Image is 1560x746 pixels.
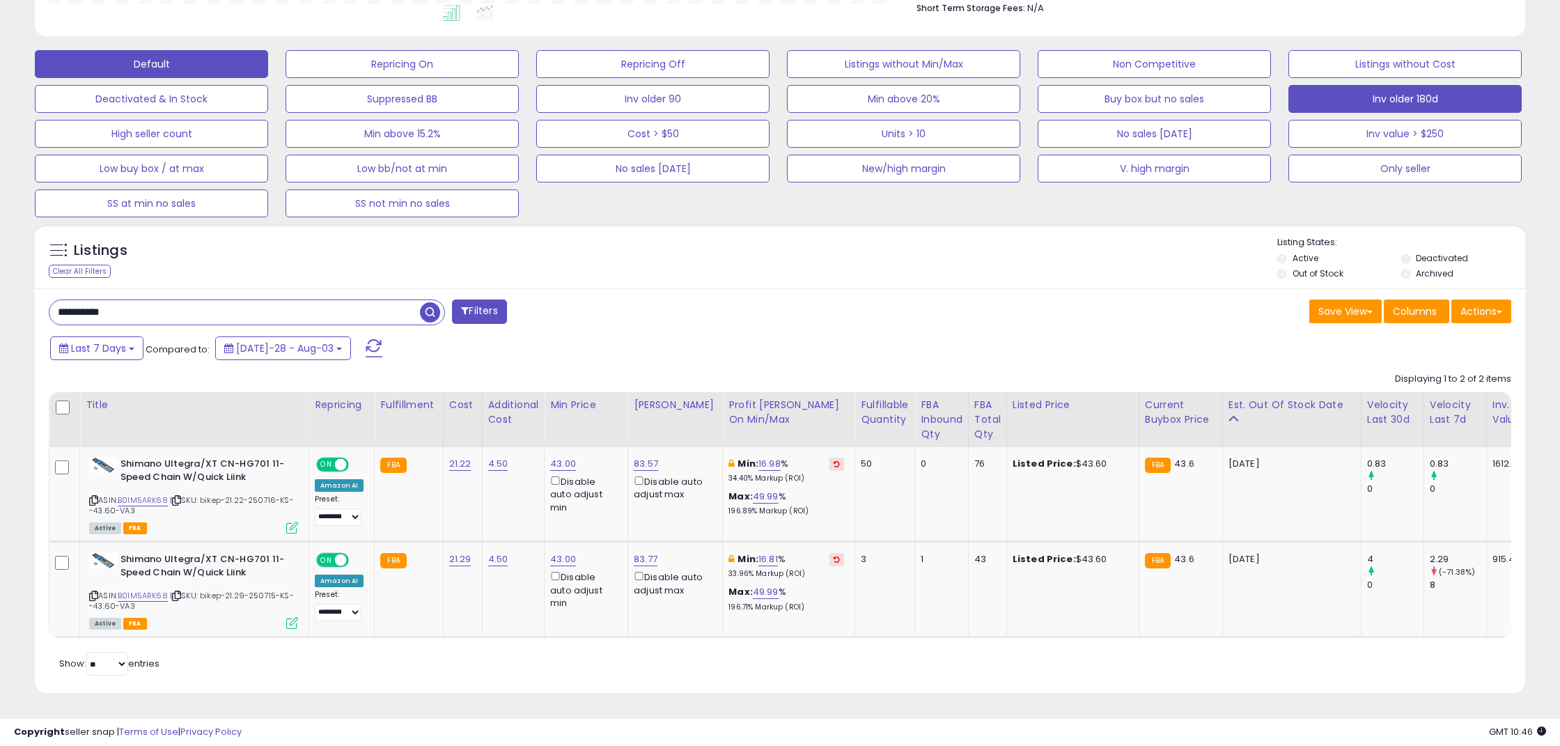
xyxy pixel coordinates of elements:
[488,552,508,566] a: 4.50
[146,343,210,356] span: Compared to:
[550,398,622,412] div: Min Price
[1367,458,1423,470] div: 0.83
[452,300,506,324] button: Filters
[728,490,753,503] b: Max:
[1038,120,1271,148] button: No sales [DATE]
[787,155,1020,182] button: New/high margin
[215,336,351,360] button: [DATE]-28 - Aug-03
[728,585,753,598] b: Max:
[1451,300,1511,323] button: Actions
[1430,553,1486,566] div: 2.29
[1145,398,1217,427] div: Current Buybox Price
[286,120,519,148] button: Min above 15.2%
[1489,725,1546,738] span: 2025-08-11 10:46 GMT
[1384,300,1449,323] button: Columns
[753,490,779,504] a: 49.99
[634,474,712,501] div: Disable auto adjust max
[1027,1,1044,15] span: N/A
[1038,155,1271,182] button: V. high margin
[861,398,909,427] div: Fulfillable Quantity
[1228,458,1350,470] p: [DATE]
[1288,50,1522,78] button: Listings without Cost
[89,553,117,568] img: 41uaR8pfhnL._SL40_.jpg
[728,569,844,579] p: 33.96% Markup (ROI)
[180,725,242,738] a: Privacy Policy
[35,120,268,148] button: High seller count
[1293,267,1343,279] label: Out of Stock
[89,458,298,532] div: ASIN:
[449,552,471,566] a: 21.29
[1228,553,1350,566] p: [DATE]
[488,398,539,427] div: Additional Cost
[1288,120,1522,148] button: Inv value > $250
[286,155,519,182] button: Low bb/not at min
[974,458,996,470] div: 76
[1395,373,1511,386] div: Displaying 1 to 2 of 2 items
[1416,252,1468,264] label: Deactivated
[921,458,958,470] div: 0
[89,553,298,628] div: ASIN:
[1277,236,1525,249] p: Listing States:
[728,586,844,612] div: %
[916,2,1025,14] b: Short Term Storage Fees:
[286,50,519,78] button: Repricing On
[1013,398,1133,412] div: Listed Price
[1430,398,1481,427] div: Velocity Last 7d
[1367,398,1418,427] div: Velocity Last 30d
[1174,552,1194,566] span: 43.6
[71,341,126,355] span: Last 7 Days
[536,50,770,78] button: Repricing Off
[536,155,770,182] button: No sales [DATE]
[1430,458,1486,470] div: 0.83
[753,585,779,599] a: 49.99
[89,590,294,611] span: | SKU: bikep-21.29-250715-KS--43.60-VA3
[89,495,294,515] span: | SKU: bikep-21.22-250716-KS--43.60-VA3
[1038,85,1271,113] button: Buy box but no sales
[758,552,778,566] a: 16.81
[1430,579,1486,591] div: 8
[974,553,996,566] div: 43
[1367,483,1423,495] div: 0
[536,85,770,113] button: Inv older 90
[1430,483,1486,495] div: 0
[787,50,1020,78] button: Listings without Min/Max
[1145,553,1171,568] small: FBA
[728,458,844,483] div: %
[1416,267,1453,279] label: Archived
[118,495,168,506] a: B01M5ARK68
[634,569,712,596] div: Disable auto adjust max
[318,459,335,471] span: ON
[1367,553,1423,566] div: 4
[59,657,159,670] span: Show: entries
[634,398,717,412] div: [PERSON_NAME]
[861,458,904,470] div: 50
[315,575,364,587] div: Amazon AI
[318,554,335,566] span: ON
[236,341,334,355] span: [DATE]-28 - Aug-03
[123,618,147,630] span: FBA
[728,506,844,516] p: 196.89% Markup (ROI)
[449,398,476,412] div: Cost
[380,553,406,568] small: FBA
[286,189,519,217] button: SS not min no sales
[1288,85,1522,113] button: Inv older 180d
[118,590,168,602] a: B01M5ARK68
[347,459,369,471] span: OFF
[449,457,471,471] a: 21.22
[1013,457,1076,470] b: Listed Price:
[50,336,143,360] button: Last 7 Days
[49,265,111,278] div: Clear All Filters
[1013,553,1128,566] div: $43.60
[550,474,617,514] div: Disable auto adjust min
[550,457,576,471] a: 43.00
[550,552,576,566] a: 43.00
[728,490,844,516] div: %
[1013,458,1128,470] div: $43.60
[35,189,268,217] button: SS at min no sales
[634,457,658,471] a: 83.57
[921,398,962,442] div: FBA inbound Qty
[120,553,290,582] b: Shimano Ultegra/XT CN-HG701 11-Speed Chain W/Quick Liink
[1492,458,1522,470] div: 1612.72
[380,398,437,412] div: Fulfillment
[1288,155,1522,182] button: Only seller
